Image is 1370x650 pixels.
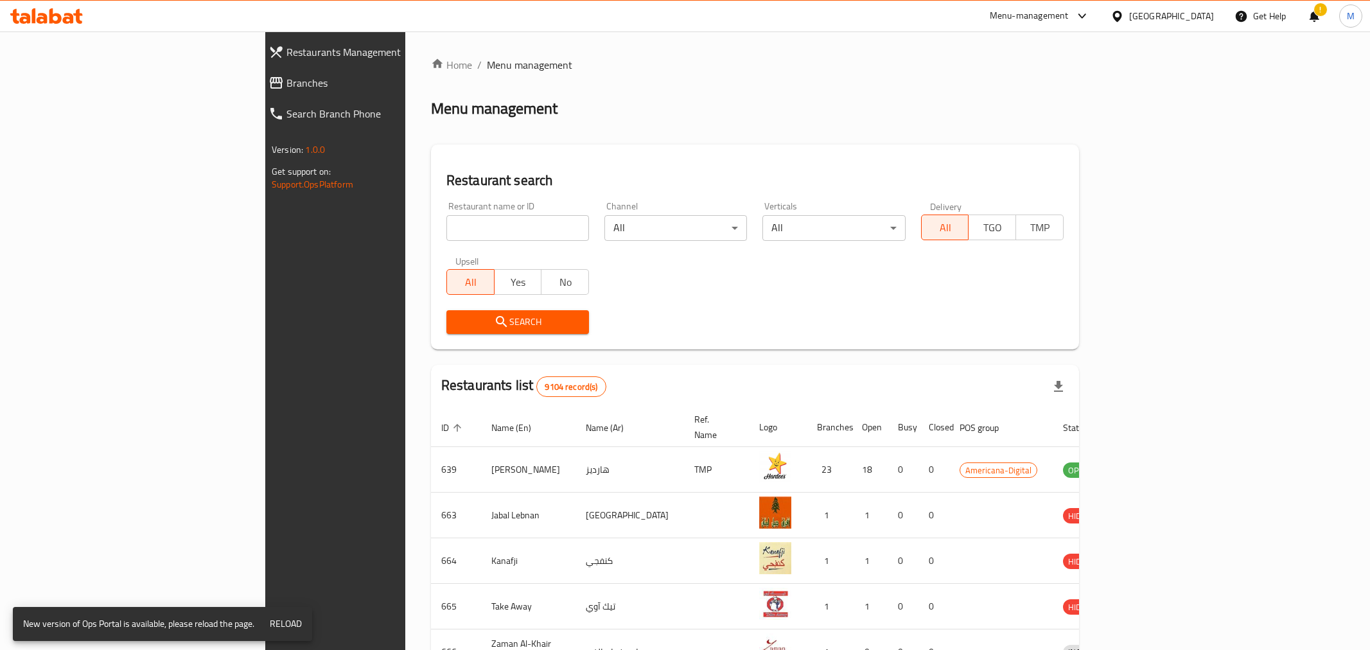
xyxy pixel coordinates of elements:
[918,447,949,493] td: 0
[258,98,494,129] a: Search Branch Phone
[990,8,1069,24] div: Menu-management
[431,98,558,119] h2: Menu management
[481,584,575,629] td: Take Away
[481,538,575,584] td: Kanafji
[446,215,589,241] input: Search for restaurant name or ID..
[23,611,254,637] div: New version of Ops Portal is available, please reload the page.
[457,314,579,330] span: Search
[749,408,807,447] th: Logo
[888,538,918,584] td: 0
[852,538,888,584] td: 1
[286,44,484,60] span: Restaurants Management
[537,381,605,393] span: 9104 record(s)
[272,176,353,193] a: Support.OpsPlatform
[1021,218,1058,237] span: TMP
[431,57,1079,73] nav: breadcrumb
[286,106,484,121] span: Search Branch Phone
[604,215,747,241] div: All
[446,171,1064,190] h2: Restaurant search
[759,451,791,483] img: Hardee's
[1063,600,1102,615] span: HIDDEN
[1063,509,1102,523] span: HIDDEN
[452,273,489,292] span: All
[807,538,852,584] td: 1
[759,496,791,529] img: Jabal Lebnan
[487,57,572,73] span: Menu management
[272,141,303,158] span: Version:
[500,273,537,292] span: Yes
[481,447,575,493] td: [PERSON_NAME]
[1063,420,1105,435] span: Status
[960,420,1015,435] span: POS group
[1043,371,1074,402] div: Export file
[1129,9,1214,23] div: [GEOGRAPHIC_DATA]
[807,493,852,538] td: 1
[918,408,949,447] th: Closed
[918,493,949,538] td: 0
[974,218,1011,237] span: TGO
[918,538,949,584] td: 0
[455,256,479,265] label: Upsell
[852,584,888,629] td: 1
[305,141,325,158] span: 1.0.0
[807,408,852,447] th: Branches
[258,67,494,98] a: Branches
[918,584,949,629] td: 0
[270,616,302,632] span: Reload
[265,612,307,636] button: Reload
[491,420,548,435] span: Name (En)
[888,493,918,538] td: 0
[575,493,684,538] td: [GEOGRAPHIC_DATA]
[286,75,484,91] span: Branches
[807,584,852,629] td: 1
[547,273,584,292] span: No
[762,215,905,241] div: All
[258,37,494,67] a: Restaurants Management
[1063,463,1094,478] span: OPEN
[536,376,606,397] div: Total records count
[888,447,918,493] td: 0
[1063,599,1102,615] div: HIDDEN
[930,202,962,211] label: Delivery
[446,269,495,295] button: All
[441,420,466,435] span: ID
[684,447,749,493] td: TMP
[960,463,1037,478] span: Americana-Digital
[481,493,575,538] td: Jabal Lebnan
[852,493,888,538] td: 1
[1063,554,1102,569] span: HIDDEN
[575,538,684,584] td: كنفجي
[759,542,791,574] img: Kanafji
[446,310,589,334] button: Search
[575,447,684,493] td: هارديز
[888,408,918,447] th: Busy
[441,376,606,397] h2: Restaurants list
[494,269,542,295] button: Yes
[968,215,1016,240] button: TGO
[1063,508,1102,523] div: HIDDEN
[759,588,791,620] img: Take Away
[694,412,733,443] span: Ref. Name
[852,447,888,493] td: 18
[272,163,331,180] span: Get support on:
[927,218,964,237] span: All
[852,408,888,447] th: Open
[1347,9,1355,23] span: M
[807,447,852,493] td: 23
[541,269,589,295] button: No
[921,215,969,240] button: All
[1015,215,1064,240] button: TMP
[575,584,684,629] td: تيك آوي
[586,420,640,435] span: Name (Ar)
[888,584,918,629] td: 0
